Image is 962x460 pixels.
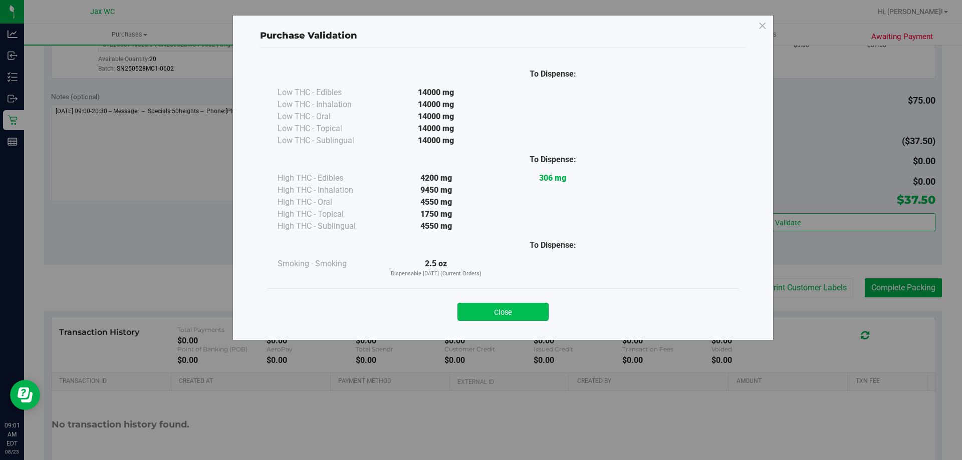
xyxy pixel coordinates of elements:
[378,270,495,278] p: Dispensable [DATE] (Current Orders)
[278,87,378,99] div: Low THC - Edibles
[278,208,378,220] div: High THC - Topical
[378,184,495,196] div: 9450 mg
[378,135,495,147] div: 14000 mg
[495,68,611,80] div: To Dispense:
[378,208,495,220] div: 1750 mg
[278,220,378,232] div: High THC - Sublingual
[378,196,495,208] div: 4550 mg
[278,123,378,135] div: Low THC - Topical
[10,380,40,410] iframe: Resource center
[278,99,378,111] div: Low THC - Inhalation
[378,258,495,278] div: 2.5 oz
[378,123,495,135] div: 14000 mg
[260,30,357,41] span: Purchase Validation
[539,173,566,183] strong: 306 mg
[278,258,378,270] div: Smoking - Smoking
[378,220,495,232] div: 4550 mg
[278,111,378,123] div: Low THC - Oral
[378,111,495,123] div: 14000 mg
[378,172,495,184] div: 4200 mg
[495,154,611,166] div: To Dispense:
[378,87,495,99] div: 14000 mg
[278,196,378,208] div: High THC - Oral
[457,303,549,321] button: Close
[278,184,378,196] div: High THC - Inhalation
[278,172,378,184] div: High THC - Edibles
[495,239,611,251] div: To Dispense:
[378,99,495,111] div: 14000 mg
[278,135,378,147] div: Low THC - Sublingual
